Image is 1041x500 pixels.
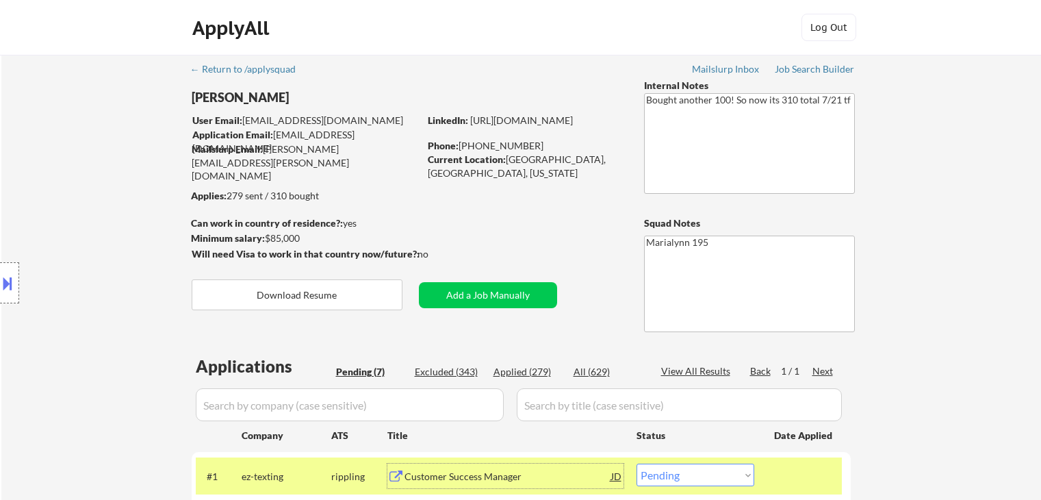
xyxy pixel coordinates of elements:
div: Job Search Builder [775,64,855,74]
div: Next [812,364,834,378]
div: Applied (279) [493,365,562,379]
div: Mailslurp Inbox [692,64,760,74]
div: Title [387,429,624,442]
div: All (629) [574,365,642,379]
input: Search by title (case sensitive) [517,388,842,421]
div: Date Applied [774,429,834,442]
div: Internal Notes [644,79,855,92]
div: yes [191,216,415,230]
div: Company [242,429,331,442]
div: Pending (7) [336,365,404,379]
div: [PHONE_NUMBER] [428,139,621,153]
div: ← Return to /applysquad [190,64,309,74]
strong: Will need Visa to work in that country now/future?: [192,248,420,260]
div: JD [610,464,624,488]
a: ← Return to /applysquad [190,64,309,77]
div: 1 / 1 [781,364,812,378]
button: Add a Job Manually [419,282,557,308]
button: Download Resume [192,279,402,310]
div: no [417,247,457,261]
strong: Current Location: [428,153,506,165]
div: [GEOGRAPHIC_DATA], [GEOGRAPHIC_DATA], [US_STATE] [428,153,621,179]
div: Squad Notes [644,216,855,230]
div: 279 sent / 310 bought [191,189,419,203]
div: [PERSON_NAME][EMAIL_ADDRESS][PERSON_NAME][DOMAIN_NAME] [192,142,419,183]
div: $85,000 [191,232,419,245]
div: Status [637,423,754,447]
div: [PERSON_NAME] [192,89,473,106]
div: Customer Success Manager [404,470,611,484]
a: Job Search Builder [775,64,855,77]
div: Excluded (343) [415,365,483,379]
div: ez-texting [242,470,331,484]
strong: Phone: [428,140,459,151]
input: Search by company (case sensitive) [196,388,504,421]
div: Back [750,364,772,378]
button: Log Out [801,14,856,41]
strong: Can work in country of residence?: [191,217,343,229]
div: View All Results [661,364,734,378]
div: Applications [196,358,331,375]
a: [URL][DOMAIN_NAME] [470,114,573,126]
div: [EMAIL_ADDRESS][DOMAIN_NAME] [192,128,419,155]
div: [EMAIL_ADDRESS][DOMAIN_NAME] [192,114,419,127]
div: ATS [331,429,387,442]
div: ApplyAll [192,16,273,40]
div: rippling [331,470,387,484]
a: Mailslurp Inbox [692,64,760,77]
strong: LinkedIn: [428,114,468,126]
